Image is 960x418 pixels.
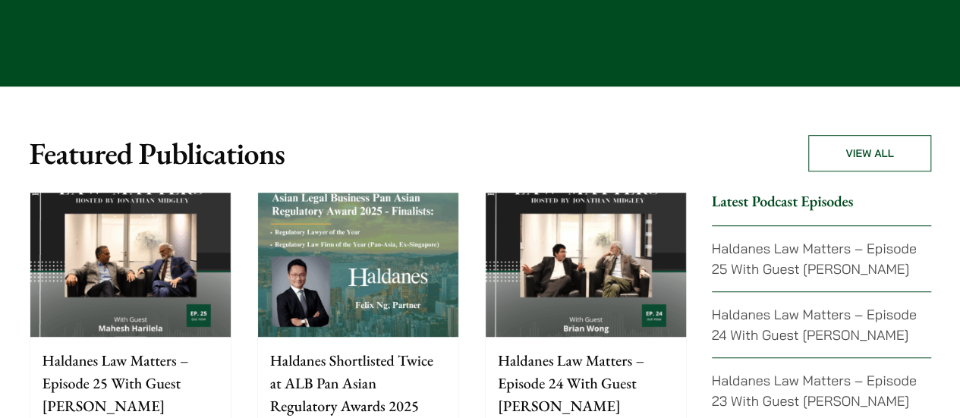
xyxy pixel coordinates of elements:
a: Haldanes Law Matters – Episode 25 With Guest [PERSON_NAME] [712,240,917,278]
h2: Featured Publications [30,135,512,171]
p: Haldanes Law Matters – Episode 25 With Guest [PERSON_NAME] [42,349,219,417]
h3: Latest Podcast Episodes [712,192,931,210]
a: View All [808,135,930,171]
a: Haldanes Law Matters – Episode 24 With Guest [PERSON_NAME] [712,306,917,344]
p: Haldanes Shortlisted Twice at ALB Pan Asian Regulatory Awards 2025 [270,349,446,417]
a: Haldanes Law Matters – Episode 23 With Guest [PERSON_NAME] [712,372,917,410]
p: Haldanes Law Matters – Episode 24 With Guest [PERSON_NAME] [498,349,674,417]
